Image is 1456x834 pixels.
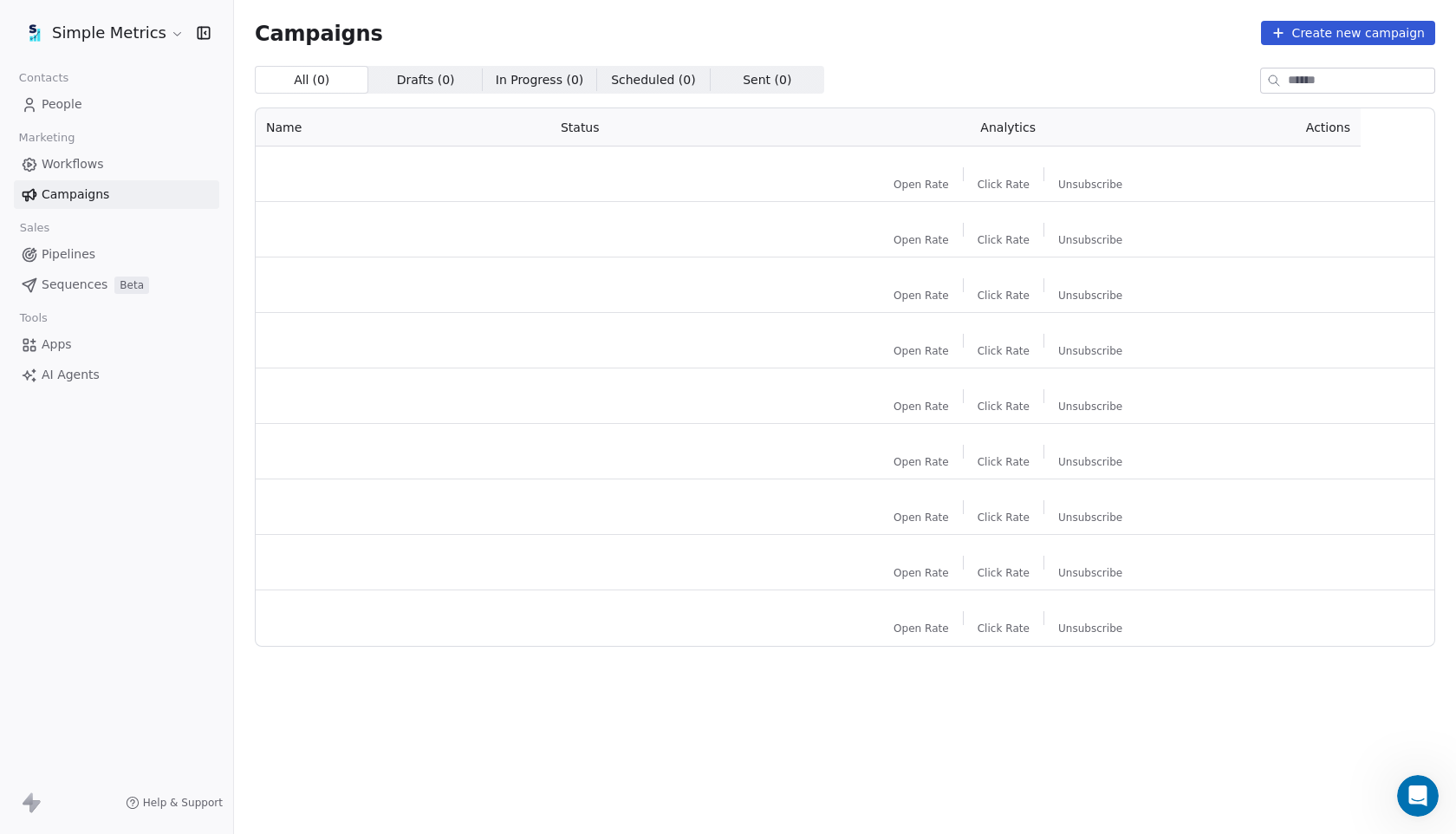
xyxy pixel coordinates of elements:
[978,344,1030,358] span: Click Rate
[289,474,320,492] div: Hello
[304,7,335,38] div: Close
[14,23,284,77] div: Please allow me sometime, we are checking this and get back shortly.
[1058,622,1122,635] span: Unsubscribe
[894,289,949,303] span: Open Rate
[84,9,197,22] h1: [PERSON_NAME]
[611,71,696,89] span: Scheduled ( 0 )
[255,21,383,45] span: Campaigns
[84,22,172,39] p: Active 45m ago
[14,90,219,119] a: People
[65,303,333,341] div: okay i'll try that and then I'll inform you
[297,561,325,589] button: Send a message…
[28,125,270,142] div: Thank you for your patience, Rafay!
[14,504,333,577] div: Rafay says…
[126,796,223,810] a: Help & Support
[978,511,1030,525] span: Click Rate
[275,464,334,502] div: Hello
[14,23,333,91] div: Harinder says…
[1058,400,1122,414] span: Unsubscribe
[76,514,319,565] div: Sorry i've been busy with other tasks of mine so I couldn't find the time to check these out
[1198,108,1361,147] th: Actions
[743,71,791,89] span: Sent ( 0 )
[12,305,55,331] span: Tools
[28,211,270,278] div: Also, for SMTP, try with both options - checking the TLS and also leaving it unchecked. Let us kn...
[42,276,107,294] span: Sequences
[14,91,333,114] div: [DATE]
[894,233,949,247] span: Open Rate
[12,215,57,241] span: Sales
[42,366,100,384] span: AI Agents
[256,108,550,147] th: Name
[1058,289,1122,303] span: Unsubscribe
[14,440,333,464] div: [DATE]
[1058,566,1122,580] span: Unsubscribe
[11,7,44,40] button: go back
[978,455,1030,469] span: Click Rate
[14,355,284,409] div: Sure, please let me know. I will be happy to investigate this further![PERSON_NAME] • [DATE]
[42,245,95,264] span: Pipelines
[894,178,949,192] span: Open Rate
[62,504,333,576] div: Sorry i've been busy with other tasks of mine so I couldn't find the time to check these out
[14,114,333,303] div: Harinder says…
[27,568,41,582] button: Emoji picker
[397,71,455,89] span: Drafts ( 0 )
[978,566,1030,580] span: Click Rate
[14,270,219,299] a: SequencesBeta
[143,796,223,810] span: Help & Support
[1058,344,1122,358] span: Unsubscribe
[496,71,584,89] span: In Progress ( 0 )
[1058,455,1122,469] span: Unsubscribe
[42,95,82,114] span: People
[1058,511,1122,525] span: Unsubscribe
[14,355,333,440] div: Harinder says…
[14,330,219,359] a: Apps
[28,365,270,399] div: Sure, please let me know. I will be happy to investigate this further!
[28,33,270,67] div: Please allow me sometime, we are checking this and get back shortly.
[14,303,333,355] div: Rafay says…
[14,150,219,179] a: Workflows
[82,568,96,582] button: Upload attachment
[21,18,185,48] button: Simple Metrics
[271,7,304,40] button: Home
[894,622,949,635] span: Open Rate
[14,361,219,389] a: AI Agents
[15,531,332,561] textarea: Message…
[550,108,819,147] th: Status
[1058,233,1122,247] span: Unsubscribe
[14,240,219,269] a: Pipelines
[894,400,949,414] span: Open Rate
[978,622,1030,635] span: Click Rate
[11,65,76,91] span: Contacts
[79,313,319,330] div: okay i'll try that and then I'll inform you
[978,178,1030,192] span: Click Rate
[1058,178,1122,192] span: Unsubscribe
[894,566,949,580] span: Open Rate
[49,10,77,37] img: Profile image for Harinder
[978,289,1030,303] span: Click Rate
[114,277,149,294] span: Beta
[24,23,45,43] img: sm-oviond-logo.png
[1261,21,1435,45] button: Create new campaign
[110,568,124,582] button: Start recording
[42,186,109,204] span: Campaigns
[894,455,949,469] span: Open Rate
[28,151,270,202] div: Generally, for the 993 port for IMAP, TLS settings are turned on. Can you check that box and try ...
[14,180,219,209] a: Campaigns
[28,413,164,423] div: [PERSON_NAME] • [DATE]
[978,233,1030,247] span: Click Rate
[14,114,284,289] div: Thank you for your patience, Rafay!Generally, for the 993 port for IMAP, TLS settings are turned ...
[14,464,333,504] div: Rafay says…
[52,22,166,44] span: Simple Metrics
[1397,775,1439,817] iframe: Intercom live chat
[978,400,1030,414] span: Click Rate
[42,336,72,354] span: Apps
[11,125,82,151] span: Marketing
[894,511,949,525] span: Open Rate
[42,155,104,173] span: Workflows
[818,108,1197,147] th: Analytics
[894,344,949,358] span: Open Rate
[55,568,68,582] button: Gif picker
